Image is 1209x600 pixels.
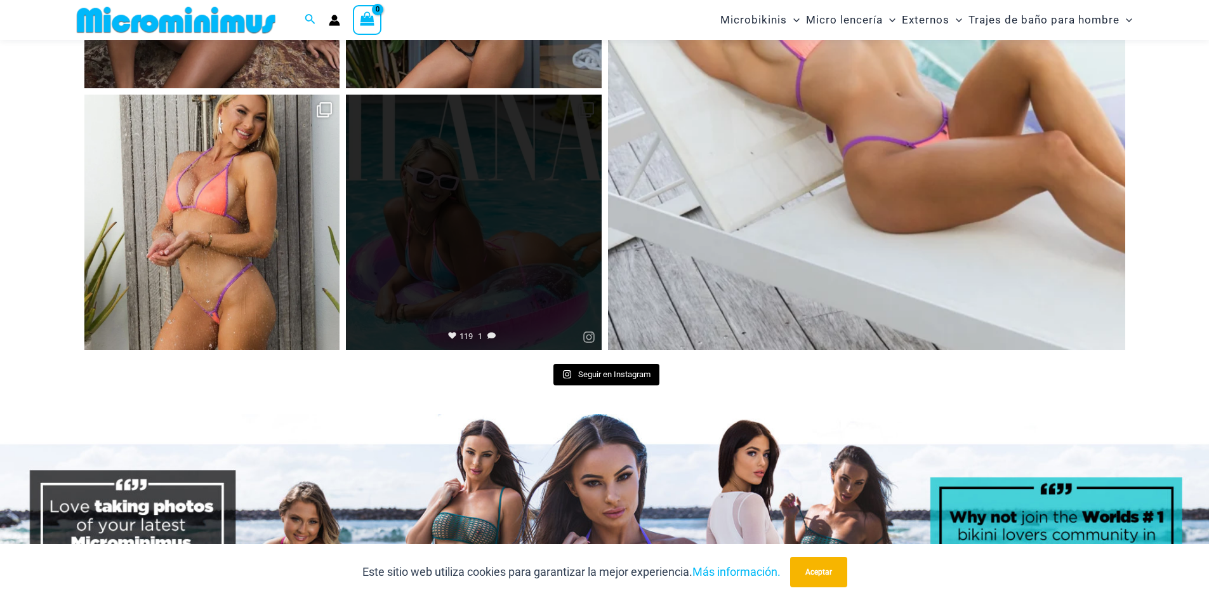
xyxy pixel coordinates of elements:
[715,2,1138,38] nav: Navegación del sitio
[720,13,787,26] font: Microbikinis
[968,13,1120,26] font: Trajes de baño para hombre
[949,4,962,36] span: Alternar menú
[805,568,832,577] font: Aceptar
[692,565,781,578] a: Más información.
[578,319,600,350] a: Instagram
[883,4,895,36] span: Alternar menú
[717,4,803,36] a: MicrobikinisAlternar menúAlternar menú
[553,364,659,385] a: Instagram Seguir en Instagram
[899,4,965,36] a: ExternosAlternar menúAlternar menú
[803,4,899,36] a: Micro lenceríaAlternar menúAlternar menú
[478,331,482,341] font: 1
[305,12,316,28] a: Enlace del icono de búsqueda
[583,331,595,343] svg: Instagram
[902,13,949,26] font: Externos
[790,557,847,587] button: Aceptar
[787,4,800,36] span: Alternar menú
[806,13,883,26] font: Micro lencería
[1120,4,1132,36] span: Alternar menú
[72,6,281,34] img: MM SHOP LOGO PLANO
[965,4,1135,36] a: Trajes de baño para hombreAlternar menúAlternar menú
[329,15,340,26] a: Enlace del icono de la cuenta
[578,370,651,379] font: Seguir en Instagram
[353,5,382,34] a: Ver carrito de compras, vacío
[362,565,692,578] font: Este sitio web utiliza cookies para garantizar la mejor experiencia.
[459,331,473,341] font: 119
[562,370,572,379] svg: Instagram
